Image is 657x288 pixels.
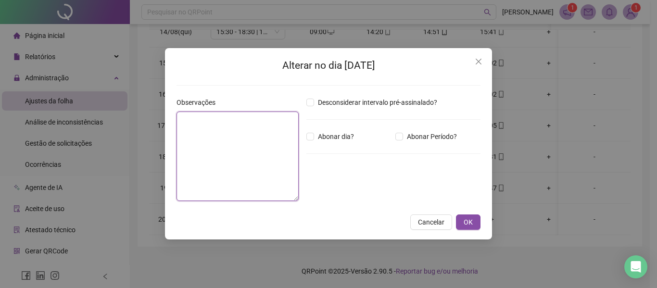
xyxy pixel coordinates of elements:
[314,97,441,108] span: Desconsiderar intervalo pré-assinalado?
[475,58,482,65] span: close
[314,131,358,142] span: Abonar dia?
[410,214,452,230] button: Cancelar
[471,54,486,69] button: Close
[464,217,473,227] span: OK
[624,255,647,278] div: Open Intercom Messenger
[456,214,480,230] button: OK
[177,58,480,74] h2: Alterar no dia [DATE]
[418,217,444,227] span: Cancelar
[177,97,222,108] label: Observações
[403,131,461,142] span: Abonar Período?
